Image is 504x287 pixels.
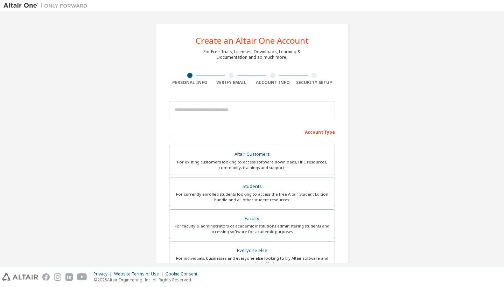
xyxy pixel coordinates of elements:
[174,255,330,267] div: For individuals, businesses and everyone else looking to try Altair software and explore our prod...
[174,246,330,255] div: Everyone else
[54,273,61,281] img: instagram.svg
[174,159,330,170] div: For existing customers looking to access software downloads, HPC resources, community, trainings ...
[294,80,335,85] div: Security Setup
[169,126,335,137] div: Account Type
[93,271,114,277] div: Privacy
[174,149,330,159] div: Altair Customers
[166,271,202,277] div: Cookie Consent
[93,277,202,283] p: © 2025 Altair Engineering, Inc. All Rights Reserved.
[114,271,166,277] div: Website Terms of Use
[65,273,73,281] img: linkedin.svg
[169,80,211,85] div: Personal Info
[174,191,330,203] div: For currently enrolled students looking to access the free Altair Student Edition bundle and all ...
[174,182,330,191] div: Students
[252,80,294,85] div: Account Info
[211,80,252,85] div: Verify Email
[42,273,50,281] img: facebook.svg
[196,36,309,45] div: Create an Altair One Account
[174,223,330,234] div: For faculty & administrators of academic institutions administering students and accessing softwa...
[3,2,91,9] img: Altair One
[77,273,87,281] img: youtube.svg
[174,214,330,224] div: Faculty
[2,273,38,281] img: altair_logo.svg
[203,49,301,60] div: For Free Trials, Licenses, Downloads, Learning & Documentation and so much more.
